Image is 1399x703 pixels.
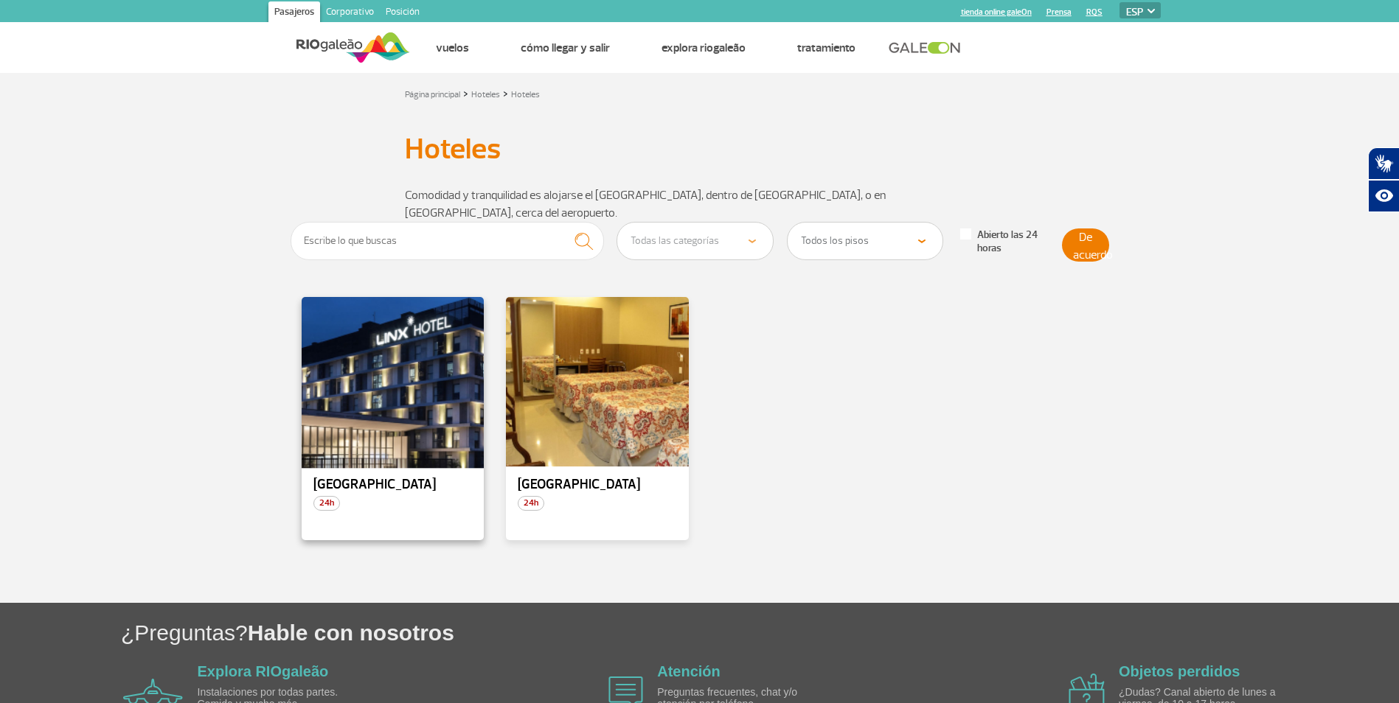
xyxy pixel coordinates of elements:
[1368,180,1399,212] button: Recursos de asistencia abiertos.
[503,85,508,102] a: >
[405,136,995,161] h1: Hoteles
[248,620,454,645] span: Hable con nosotros
[1046,7,1072,17] a: Prensa
[268,1,320,25] a: Pasajeros
[313,478,473,492] p: [GEOGRAPHIC_DATA]
[405,186,995,222] p: Comodidad y tranquilidad es alojarse el [GEOGRAPHIC_DATA], dentro de [GEOGRAPHIC_DATA], o en [GEO...
[291,222,604,260] input: Escribe lo que buscas
[1062,228,1109,262] button: De acuerdo
[1119,663,1240,679] a: Objetos perdidos
[961,7,1032,17] a: tienda online galeOn
[1368,147,1399,212] div: Complemento de accesibilidad de Hand Talk.
[511,89,540,100] a: Hoteles
[463,85,468,102] a: >
[657,663,721,679] a: Atención
[797,41,855,55] a: Tratamiento
[518,478,677,492] p: [GEOGRAPHIC_DATA]
[405,89,460,100] a: Página principal
[313,496,340,511] span: 24h
[198,663,329,679] a: Explora RIOgaleão
[436,41,469,55] a: Vuelos
[518,496,544,511] span: 24h
[521,41,610,55] a: Cómo llegar y salir
[320,1,380,25] a: Corporativo
[121,618,1399,648] h1: ¿Preguntas?
[662,41,746,55] a: Explora RIOgaleão
[977,228,1062,255] font: Abierto las 24 horas
[380,1,426,25] a: Posición
[1086,7,1103,17] a: RQS
[471,89,500,100] a: Hoteles
[1368,147,1399,180] button: Traductor de lenguaje de señas abierto.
